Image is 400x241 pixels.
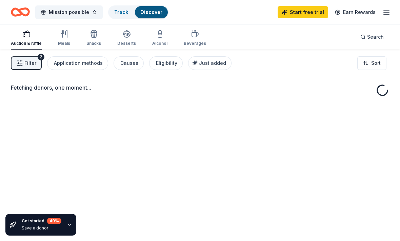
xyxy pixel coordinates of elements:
[24,59,36,67] span: Filter
[199,60,226,66] span: Just added
[357,56,386,70] button: Sort
[49,8,89,16] span: Mission possible
[11,41,42,46] div: Auction & raffle
[117,41,136,46] div: Desserts
[367,33,384,41] span: Search
[156,59,177,67] div: Eligibility
[152,41,167,46] div: Alcohol
[35,5,103,19] button: Mission possible
[86,41,101,46] div: Snacks
[371,59,381,67] span: Sort
[117,27,136,50] button: Desserts
[114,9,128,15] a: Track
[58,27,70,50] button: Meals
[120,59,138,67] div: Causes
[140,9,162,15] a: Discover
[152,27,167,50] button: Alcohol
[86,27,101,50] button: Snacks
[11,4,30,20] a: Home
[11,27,42,50] button: Auction & raffle
[188,56,232,70] button: Just added
[11,56,42,70] button: Filter2
[22,225,61,231] div: Save a donor
[184,41,206,46] div: Beverages
[47,56,108,70] button: Application methods
[108,5,168,19] button: TrackDiscover
[278,6,328,18] a: Start free trial
[149,56,183,70] button: Eligibility
[114,56,144,70] button: Causes
[355,30,389,44] button: Search
[11,84,389,92] div: Fetching donors, one moment...
[331,6,380,18] a: Earn Rewards
[184,27,206,50] button: Beverages
[58,41,70,46] div: Meals
[22,218,61,224] div: Get started
[47,218,61,224] div: 40 %
[54,59,103,67] div: Application methods
[38,54,44,60] div: 2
